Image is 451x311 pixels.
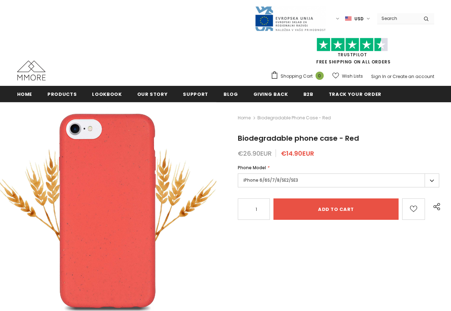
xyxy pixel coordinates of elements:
[303,91,313,98] span: B2B
[317,38,388,52] img: Trust Pilot Stars
[354,15,364,22] span: USD
[238,149,272,158] span: €26.90EUR
[338,52,367,58] a: Trustpilot
[332,70,363,82] a: Wish Lists
[17,61,46,81] img: MMORE Cases
[224,91,238,98] span: Blog
[329,91,381,98] span: Track your order
[342,73,363,80] span: Wish Lists
[303,86,313,102] a: B2B
[255,6,326,32] img: Javni Razpis
[253,86,288,102] a: Giving back
[257,114,331,122] span: Biodegradable phone case - Red
[137,91,168,98] span: Our Story
[273,198,399,220] input: Add to cart
[387,73,391,79] span: or
[393,73,434,79] a: Create an account
[271,41,434,65] span: FREE SHIPPING ON ALL ORDERS
[92,91,122,98] span: Lookbook
[92,86,122,102] a: Lookbook
[137,86,168,102] a: Our Story
[47,91,77,98] span: Products
[238,165,266,171] span: Phone Model
[377,13,418,24] input: Search Site
[183,91,208,98] span: support
[329,86,381,102] a: Track your order
[238,173,439,187] label: iPhone 6/6S/7/8/SE2/SE3
[47,86,77,102] a: Products
[271,71,327,82] a: Shopping Cart 0
[224,86,238,102] a: Blog
[281,149,314,158] span: €14.90EUR
[17,91,32,98] span: Home
[253,91,288,98] span: Giving back
[183,86,208,102] a: support
[238,114,251,122] a: Home
[17,86,32,102] a: Home
[255,15,326,21] a: Javni Razpis
[345,16,352,22] img: USD
[316,72,324,80] span: 0
[281,73,313,80] span: Shopping Cart
[238,133,359,143] span: Biodegradable phone case - Red
[371,73,386,79] a: Sign In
